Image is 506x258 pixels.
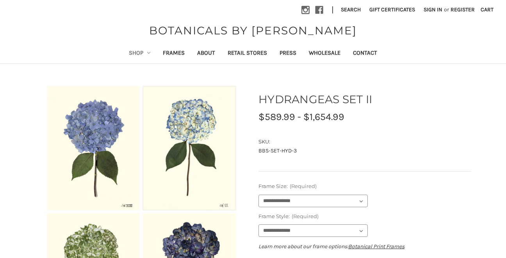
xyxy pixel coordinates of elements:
[258,138,469,146] dt: SKU:
[273,44,303,63] a: Press
[258,91,471,107] h1: HYDRANGEAS SET II
[290,183,317,189] small: (Required)
[191,44,221,63] a: About
[443,5,450,14] span: or
[347,44,383,63] a: Contact
[329,4,337,16] li: |
[258,111,344,122] span: $589.99 - $1,654.99
[303,44,347,63] a: Wholesale
[258,213,471,220] label: Frame Style:
[481,6,494,13] span: Cart
[348,243,404,250] a: Botanical Print Frames
[258,147,471,155] dd: BBS-SET-HYD-3
[292,213,319,219] small: (Required)
[221,44,273,63] a: Retail Stores
[157,44,191,63] a: Frames
[258,242,471,251] p: Learn more about our frame options:
[123,44,157,63] a: Shop
[145,22,361,39] a: BOTANICALS BY [PERSON_NAME]
[258,183,471,190] label: Frame Size:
